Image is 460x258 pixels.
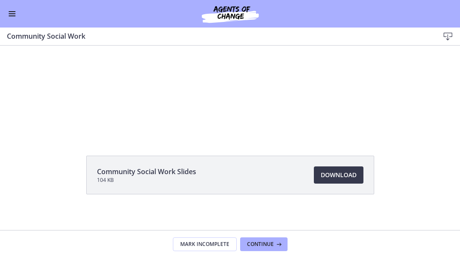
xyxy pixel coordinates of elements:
button: Mark Incomplete [173,237,237,251]
a: Download [314,166,363,184]
span: 104 KB [97,177,196,184]
span: Continue [247,241,274,248]
span: Mark Incomplete [180,241,229,248]
span: Community Social Work Slides [97,166,196,177]
h3: Community Social Work [7,31,426,41]
button: Enable menu [7,9,17,19]
button: Continue [240,237,288,251]
span: Download [321,170,357,180]
img: Agents of Change [178,3,282,24]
